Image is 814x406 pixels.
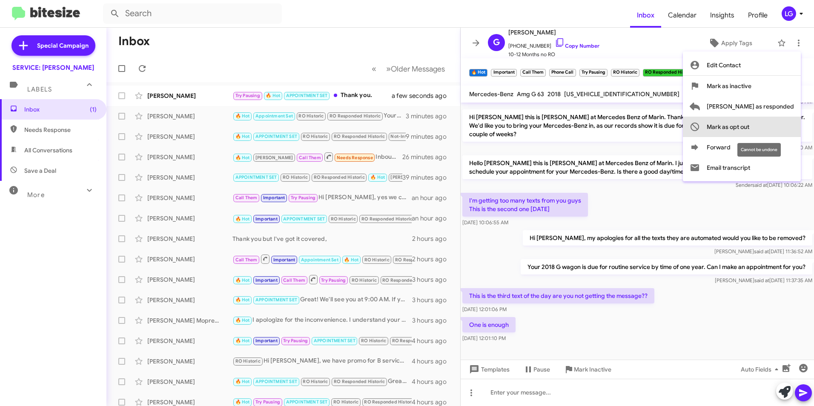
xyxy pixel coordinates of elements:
[737,143,781,157] div: Cannot be undone
[707,117,749,137] span: Mark as opt out
[707,55,741,75] span: Edit Contact
[707,76,751,96] span: Mark as inactive
[683,157,801,178] button: Email transcript
[683,137,801,157] button: Forward
[707,96,794,117] span: [PERSON_NAME] as responded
